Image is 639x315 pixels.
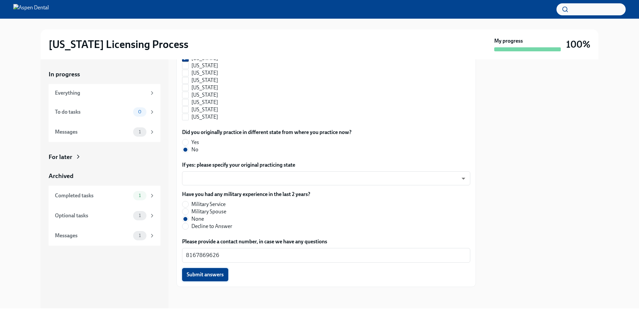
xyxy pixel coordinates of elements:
[55,232,130,239] div: Messages
[49,102,160,122] a: To do tasks0
[135,213,145,218] span: 1
[191,91,218,99] span: [US_STATE]
[191,215,204,223] span: None
[55,128,130,136] div: Messages
[49,186,160,206] a: Completed tasks1
[191,84,218,91] span: [US_STATE]
[49,153,160,161] a: For later
[494,37,523,45] strong: My progress
[191,223,232,230] span: Decline to Answer
[182,268,228,281] button: Submit answers
[49,38,188,51] h2: [US_STATE] Licensing Process
[13,4,49,15] img: Aspen Dental
[191,201,226,208] span: Military Service
[55,89,146,97] div: Everything
[182,161,470,169] label: If yes: please specify your original practicing state
[49,226,160,246] a: Messages1
[191,106,218,113] span: [US_STATE]
[49,172,160,180] a: Archived
[191,113,218,121] span: [US_STATE]
[191,146,198,153] span: No
[182,238,470,245] label: Please provide a contact number, in case we have any questions
[186,251,466,259] textarea: 8167869626
[55,108,130,116] div: To do tasks
[182,191,310,198] label: Have you had any military experience in the last 2 years?
[187,271,224,278] span: Submit answers
[182,129,351,136] label: Did you originally practice in different state from where you practice now?
[55,212,130,219] div: Optional tasks
[191,208,226,215] span: Military Spouse
[49,84,160,102] a: Everything
[191,99,218,106] span: [US_STATE]
[49,122,160,142] a: Messages1
[135,193,145,198] span: 1
[191,69,218,77] span: [US_STATE]
[55,192,130,199] div: Completed tasks
[135,233,145,238] span: 1
[182,171,470,185] div: ​
[566,38,590,50] h3: 100%
[134,109,145,114] span: 0
[49,206,160,226] a: Optional tasks1
[191,77,218,84] span: [US_STATE]
[135,129,145,134] span: 1
[49,153,72,161] div: For later
[191,139,199,146] span: Yes
[49,70,160,79] a: In progress
[191,62,218,69] span: [US_STATE]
